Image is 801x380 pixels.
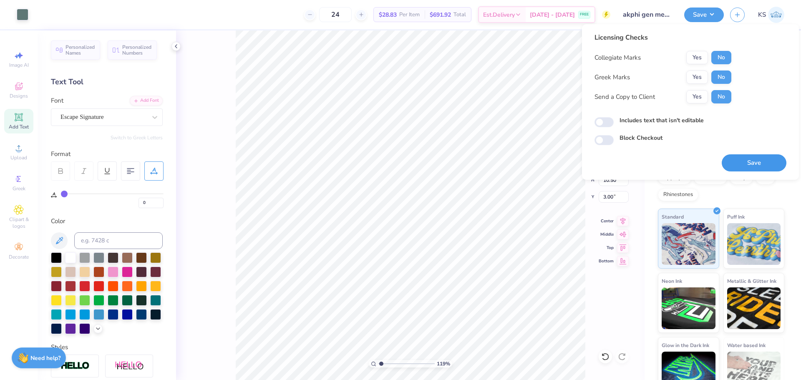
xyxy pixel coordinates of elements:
[711,90,731,103] button: No
[111,134,163,141] button: Switch to Greek Letters
[727,223,781,265] img: Puff Ink
[662,287,715,329] img: Neon Ink
[758,7,784,23] a: KS
[530,10,575,19] span: [DATE] - [DATE]
[662,212,684,221] span: Standard
[30,354,60,362] strong: Need help?
[379,10,397,19] span: $28.83
[617,6,678,23] input: Untitled Design
[758,10,766,20] span: KS
[9,123,29,130] span: Add Text
[686,90,708,103] button: Yes
[9,62,29,68] span: Image AI
[51,149,164,159] div: Format
[599,232,614,237] span: Middle
[686,70,708,84] button: Yes
[686,51,708,64] button: Yes
[51,76,163,88] div: Text Tool
[599,258,614,264] span: Bottom
[711,51,731,64] button: No
[722,154,786,171] button: Save
[620,116,704,125] label: Includes text that isn't editable
[727,277,776,285] span: Metallic & Glitter Ink
[620,133,662,142] label: Block Checkout
[9,254,29,260] span: Decorate
[727,212,745,221] span: Puff Ink
[130,96,163,106] div: Add Font
[727,287,781,329] img: Metallic & Glitter Ink
[51,342,163,352] div: Styles
[399,10,420,19] span: Per Item
[453,10,466,19] span: Total
[768,7,784,23] img: Kath Sales
[594,73,630,82] div: Greek Marks
[4,216,33,229] span: Clipart & logos
[437,360,450,367] span: 119 %
[594,33,731,43] div: Licensing Checks
[727,341,766,350] span: Water based Ink
[599,245,614,251] span: Top
[658,189,698,201] div: Rhinestones
[580,12,589,18] span: FREE
[662,223,715,265] img: Standard
[115,361,144,371] img: Shadow
[662,277,682,285] span: Neon Ink
[594,53,641,63] div: Collegiate Marks
[122,44,152,56] span: Personalized Numbers
[51,96,63,106] label: Font
[594,92,655,102] div: Send a Copy to Client
[65,44,95,56] span: Personalized Names
[430,10,451,19] span: $691.92
[51,216,163,226] div: Color
[684,8,724,22] button: Save
[599,218,614,224] span: Center
[319,7,352,22] input: – –
[10,154,27,161] span: Upload
[10,93,28,99] span: Designs
[662,341,709,350] span: Glow in the Dark Ink
[711,70,731,84] button: No
[13,185,25,192] span: Greek
[483,10,515,19] span: Est. Delivery
[60,361,90,371] img: Stroke
[74,232,163,249] input: e.g. 7428 c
